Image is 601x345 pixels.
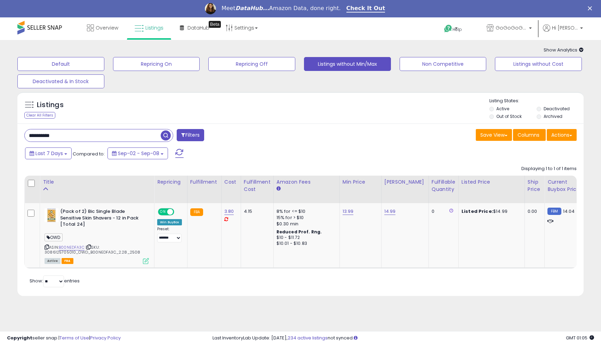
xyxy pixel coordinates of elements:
button: Listings without Cost [495,57,582,71]
h5: Listings [37,100,64,110]
a: 13.99 [343,208,354,215]
div: 0 [432,208,453,215]
span: Show Analytics [544,47,584,53]
button: Actions [547,129,577,141]
span: Sep-02 - Sep-08 [118,150,159,157]
button: Repricing On [113,57,200,71]
img: Profile image for Georgie [205,3,216,14]
a: Settings [221,17,263,38]
div: Tooltip anchor [209,21,221,28]
a: B00NEDFA3C [59,244,85,250]
small: FBM [547,208,561,215]
div: Fulfillment Cost [244,178,271,193]
a: 3.80 [224,208,234,215]
span: DataHub [187,24,209,31]
div: Listed Price [462,178,522,186]
div: Title [43,178,151,186]
div: Fulfillment [190,178,218,186]
a: 14.99 [384,208,396,215]
small: Amazon Fees. [277,186,281,192]
a: GoGoGoGoneLLC [481,17,537,40]
div: Amazon Fees [277,178,337,186]
span: Help [452,26,462,32]
div: Min Price [343,178,378,186]
a: Check It Out [346,5,385,13]
button: Columns [513,129,546,141]
span: Overview [96,24,118,31]
span: Compared to: [73,151,105,157]
div: Ship Price [528,178,542,193]
div: Cost [224,178,238,186]
img: 51C0bQ0yJcL._SL40_.jpg [45,208,58,222]
div: Fulfillable Quantity [432,178,456,193]
div: Displaying 1 to 1 of 1 items [521,166,577,172]
span: Listings [145,24,163,31]
i: Get Help [444,24,452,33]
a: Hi [PERSON_NAME] [543,24,583,40]
span: GoGoGoGoneLLC [496,24,527,31]
a: Overview [82,17,123,38]
small: FBA [190,208,203,216]
a: Help [439,19,475,40]
div: $10 - $11.72 [277,235,334,241]
label: Out of Stock [496,113,522,119]
div: 15% for > $10 [277,215,334,221]
div: Close [588,6,595,10]
span: ON [159,209,167,215]
button: Listings without Min/Max [304,57,391,71]
i: DataHub... [235,5,269,11]
a: DataHub [175,17,215,38]
b: Reduced Prof. Rng. [277,229,322,235]
span: FBA [62,258,73,264]
div: Repricing [157,178,184,186]
label: Active [496,106,509,112]
button: Default [17,57,104,71]
b: (Pack of 2) Bic Single Blade Sensitive Skin Shavers - 12 in Pack [Total 24] [60,208,145,230]
span: Columns [518,131,539,138]
div: Clear All Filters [24,112,55,119]
div: 8% for <= $10 [277,208,334,215]
div: Meet Amazon Data, done right. [222,5,341,12]
div: 4.15 [244,208,268,215]
button: Sep-02 - Sep-08 [107,147,168,159]
span: OWD [45,233,63,241]
span: OFF [173,209,184,215]
button: Repricing Off [208,57,295,71]
button: Filters [177,129,204,141]
div: [PERSON_NAME] [384,178,426,186]
b: Listed Price: [462,208,493,215]
div: $10.01 - $10.83 [277,241,334,247]
span: 14.04 [563,208,575,215]
span: | SKU: 3086125705010_OWD_B00NEDFA3C_2.28_2508 [45,244,140,255]
span: Show: entries [30,278,80,284]
div: 0.00 [528,208,539,215]
a: Listings [129,17,169,38]
div: Current Buybox Price [547,178,583,193]
span: All listings currently available for purchase on Amazon [45,258,61,264]
div: Win BuyBox [157,219,182,225]
p: Listing States: [489,98,583,104]
button: Non Competitive [400,57,487,71]
div: $14.99 [462,208,519,215]
span: Last 7 Days [35,150,63,157]
div: ASIN: [45,208,149,263]
div: Preset: [157,227,182,242]
span: Hi [PERSON_NAME] [552,24,578,31]
label: Deactivated [544,106,570,112]
button: Last 7 Days [25,147,72,159]
label: Archived [544,113,562,119]
button: Deactivated & In Stock [17,74,104,88]
button: Save View [476,129,512,141]
div: $0.30 min [277,221,334,227]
